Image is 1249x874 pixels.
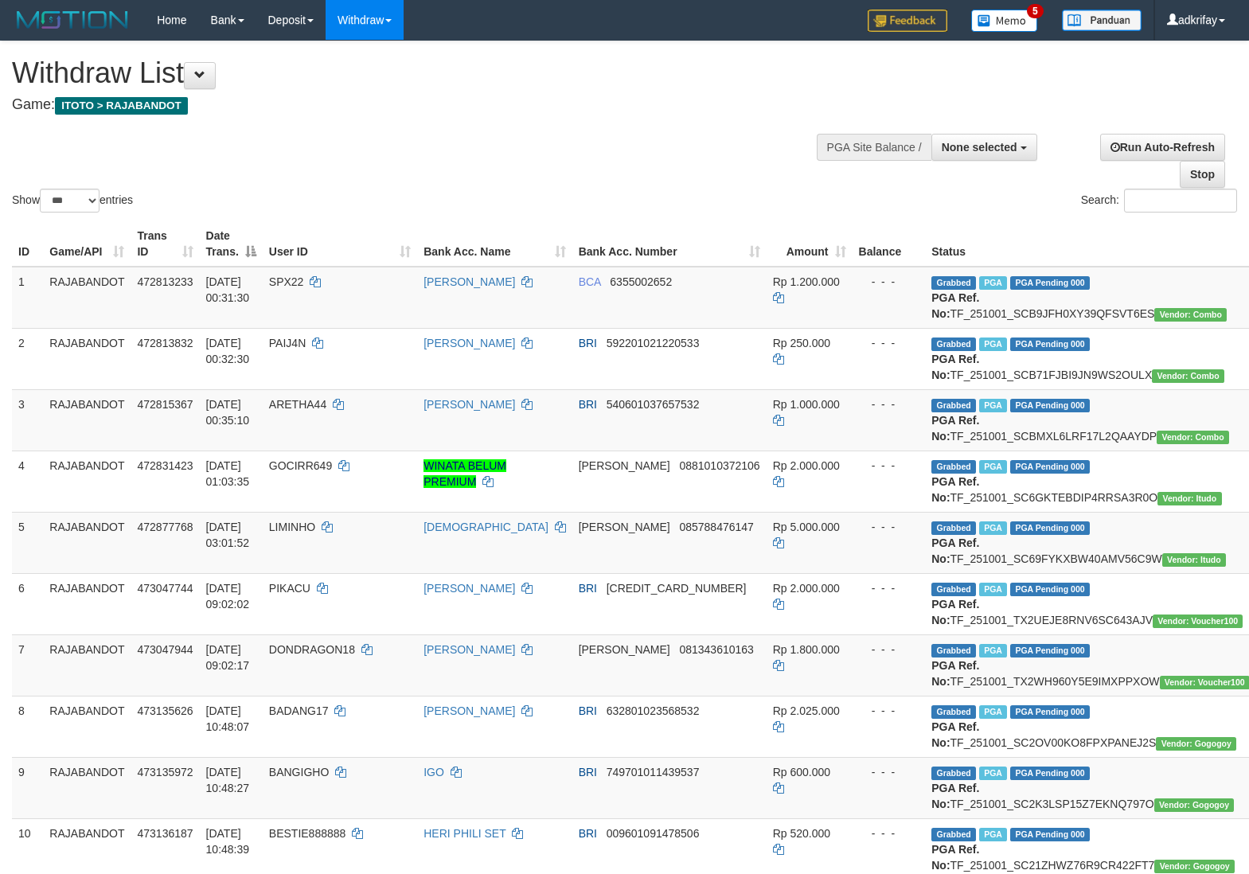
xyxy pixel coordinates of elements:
h4: Game: [12,97,817,113]
img: panduan.png [1062,10,1142,31]
span: BESTIE888888 [269,827,346,840]
span: 5 [1027,4,1044,18]
th: Amount: activate to sort column ascending [767,221,853,267]
span: [DATE] 10:48:07 [206,704,250,733]
a: HERI PHILI SET [423,827,505,840]
th: Date Trans.: activate to sort column descending [200,221,263,267]
span: [DATE] 00:35:10 [206,398,250,427]
span: ITOTO > RAJABANDOT [55,97,188,115]
span: Marked by adkpebhi [979,460,1007,474]
a: [DEMOGRAPHIC_DATA] [423,521,548,533]
img: MOTION_logo.png [12,8,133,32]
span: [DATE] 10:48:39 [206,827,250,856]
span: BANGIGHO [269,766,329,778]
b: PGA Ref. No: [931,720,979,749]
span: Vendor URL: https://secure2.1velocity.biz [1156,737,1236,751]
div: - - - [859,519,919,535]
td: RAJABANDOT [43,757,131,818]
span: Rp 2.000.000 [773,582,840,595]
span: Marked by adkdaniel [979,583,1007,596]
img: Feedback.jpg [868,10,947,32]
div: - - - [859,274,919,290]
span: Grabbed [931,767,976,780]
label: Search: [1081,189,1237,213]
span: Rp 520.000 [773,827,830,840]
span: Rp 5.000.000 [773,521,840,533]
span: Vendor URL: https://secure11.1velocity.biz [1154,308,1227,322]
span: Marked by adkZulham [979,399,1007,412]
div: - - - [859,642,919,657]
th: Balance [853,221,926,267]
span: Copy 0881010372106 to clipboard [679,459,759,472]
span: Grabbed [931,521,976,535]
td: 7 [12,634,43,696]
td: 4 [12,451,43,512]
a: [PERSON_NAME] [423,582,515,595]
span: [PERSON_NAME] [579,521,670,533]
span: [DATE] 00:31:30 [206,275,250,304]
span: BRI [579,704,597,717]
span: PGA Pending [1010,767,1090,780]
span: 473047744 [137,582,193,595]
span: [PERSON_NAME] [579,459,670,472]
span: PGA Pending [1010,583,1090,596]
span: BRI [579,398,597,411]
span: PGA Pending [1010,705,1090,719]
span: Copy 081343610163 to clipboard [679,643,753,656]
td: RAJABANDOT [43,267,131,329]
span: GOCIRR649 [269,459,332,472]
span: [DATE] 01:03:35 [206,459,250,488]
td: RAJABANDOT [43,389,131,451]
span: BRI [579,766,597,778]
span: 472813832 [137,337,193,349]
td: 5 [12,512,43,573]
span: Marked by adkZulham [979,338,1007,351]
b: PGA Ref. No: [931,291,979,320]
span: [DATE] 09:02:17 [206,643,250,672]
span: Vendor URL: https://secure6.1velocity.biz [1157,492,1221,505]
th: Bank Acc. Name: activate to sort column ascending [417,221,572,267]
span: PGA Pending [1010,644,1090,657]
span: Copy 009601091478506 to clipboard [607,827,700,840]
span: [DATE] 03:01:52 [206,521,250,549]
span: [DATE] 00:32:30 [206,337,250,365]
div: - - - [859,764,919,780]
span: Grabbed [931,338,976,351]
span: Marked by adkpebhi [979,644,1007,657]
div: PGA Site Balance / [817,134,931,161]
th: Bank Acc. Number: activate to sort column ascending [572,221,767,267]
h1: Withdraw List [12,57,817,89]
td: RAJABANDOT [43,512,131,573]
span: PGA Pending [1010,399,1090,412]
span: BADANG17 [269,704,329,717]
span: Copy 540601037657532 to clipboard [607,398,700,411]
span: Copy 085788476147 to clipboard [679,521,753,533]
a: [PERSON_NAME] [423,398,515,411]
span: Grabbed [931,276,976,290]
a: [PERSON_NAME] [423,704,515,717]
label: Show entries [12,189,133,213]
span: Grabbed [931,644,976,657]
span: Marked by adkpebhi [979,521,1007,535]
span: BRI [579,582,597,595]
span: Copy 749701011439537 to clipboard [607,766,700,778]
span: PIKACU [269,582,310,595]
span: [PERSON_NAME] [579,643,670,656]
span: LIMINHO [269,521,315,533]
span: Grabbed [931,828,976,841]
div: - - - [859,335,919,351]
span: Marked by adkakmal [979,828,1007,841]
a: [PERSON_NAME] [423,643,515,656]
span: Copy 632801023568532 to clipboard [607,704,700,717]
span: Marked by adkakmal [979,767,1007,780]
b: PGA Ref. No: [931,536,979,565]
span: Grabbed [931,705,976,719]
img: Button%20Memo.svg [971,10,1038,32]
a: WINATA BELUM PREMIUM [423,459,506,488]
span: Vendor URL: https://secure2.1velocity.biz [1154,860,1235,873]
td: 8 [12,696,43,757]
b: PGA Ref. No: [931,598,979,626]
span: PGA Pending [1010,460,1090,474]
th: Trans ID: activate to sort column ascending [131,221,199,267]
div: - - - [859,396,919,412]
